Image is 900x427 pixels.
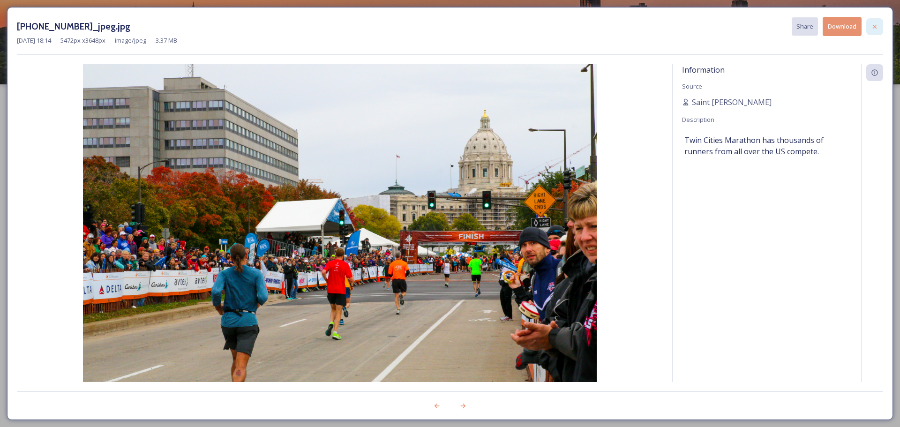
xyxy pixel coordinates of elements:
[682,65,725,75] span: Information
[156,36,177,45] span: 3.37 MB
[17,20,130,33] h3: [PHONE_NUMBER]_jpeg.jpg
[692,97,772,108] span: Saint [PERSON_NAME]
[792,17,818,36] button: Share
[823,17,862,36] button: Download
[684,135,849,157] span: Twin Cities Marathon has thousands of runners from all over the US compete.
[17,64,663,407] img: 059-3-0588_jpeg.jpg
[115,36,146,45] span: image/jpeg
[60,36,105,45] span: 5472 px x 3648 px
[682,115,714,124] span: Description
[17,36,51,45] span: [DATE] 18:14
[682,82,702,90] span: Source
